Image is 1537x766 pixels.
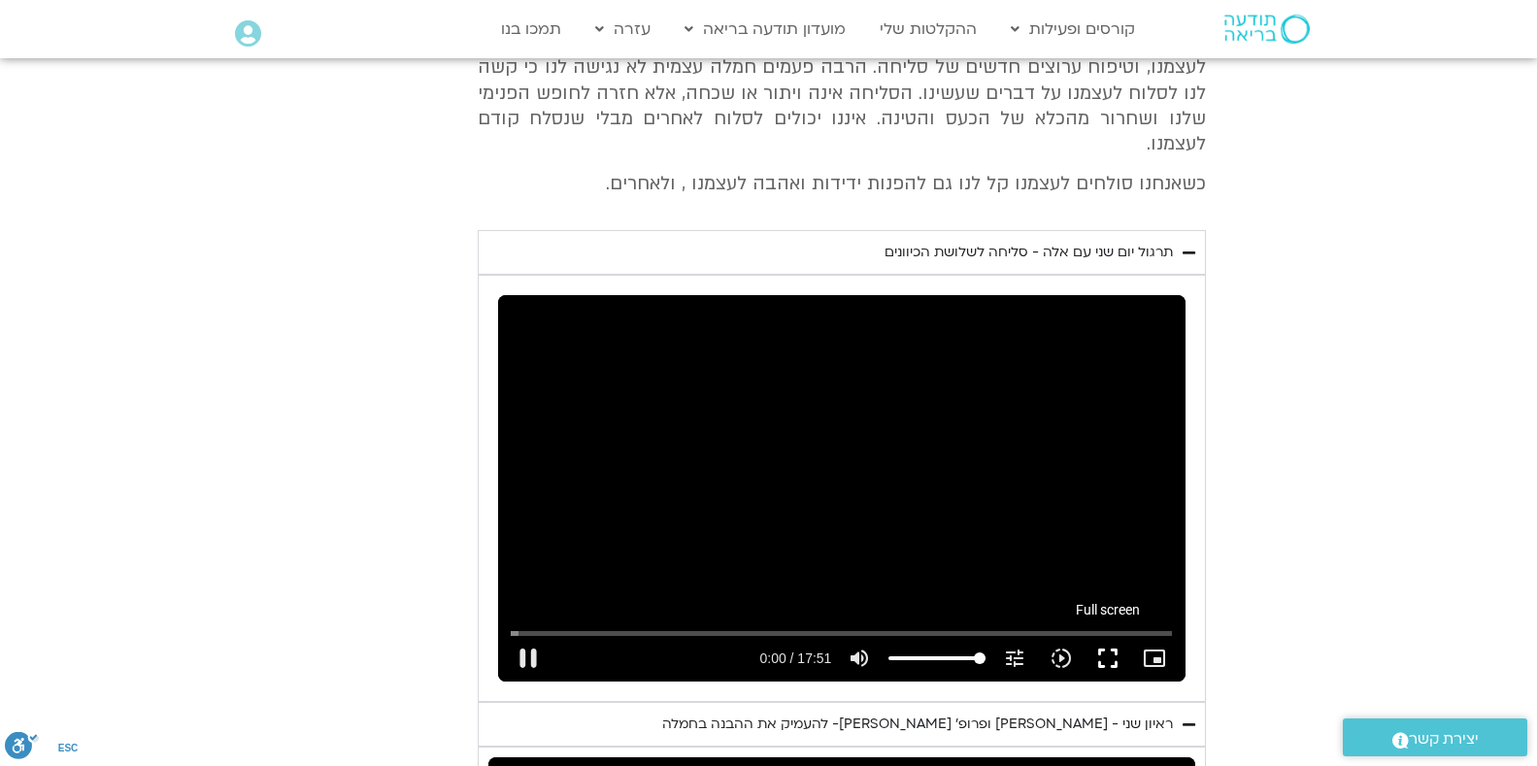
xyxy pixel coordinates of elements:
a: תמכו בנו [491,11,571,48]
div: ראיון שני - [PERSON_NAME] ופרופ׳ [PERSON_NAME]- להעמיק את ההבנה בחמלה [662,713,1173,736]
a: מועדון תודעה בריאה [675,11,855,48]
div: תרגול יום שני עם אלה - סליחה לשלושת הכיוונים [885,241,1173,264]
a: ההקלטות שלי [870,11,986,48]
a: עזרה [585,11,660,48]
img: תודעה בריאה [1224,15,1310,44]
summary: תרגול יום שני עם אלה - סליחה לשלושת הכיוונים [478,230,1206,275]
a: יצירת קשר [1343,718,1527,756]
p: כשאנחנו סולחים לעצמנו קל לנו גם להפנות ידידות ואהבה לעצמנו , ולאחרים. [478,171,1206,196]
summary: ראיון שני - [PERSON_NAME] ופרופ׳ [PERSON_NAME]- להעמיק את ההבנה בחמלה [478,702,1206,747]
span: ביום השני של המסע אנו מעמיקים לאחד האתגרים המרכזיים לחמלה עצמית – הקושי לסלוח לעצמנו, וטיפוח ערוצ... [478,29,1206,157]
span: יצירת קשר [1409,726,1479,752]
a: קורסים ופעילות [1001,11,1145,48]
